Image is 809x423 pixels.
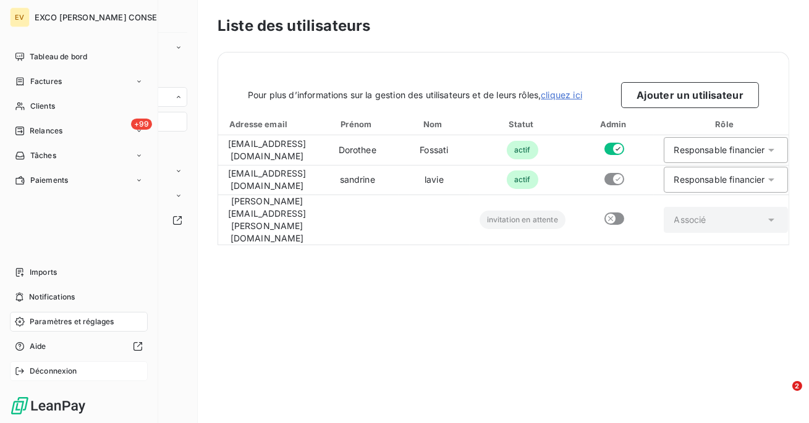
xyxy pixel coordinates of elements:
div: EV [10,7,30,27]
span: 2 [792,381,802,391]
th: Toggle SortBy [316,113,399,135]
td: sandrine [316,165,399,195]
iframe: Intercom live chat [767,381,797,411]
div: Rôle [656,118,795,130]
div: Nom [401,118,467,130]
span: Relances [30,125,62,136]
span: Factures [30,76,62,87]
button: Ajouter un utilisateur [621,82,759,108]
td: Dorothee [316,135,399,165]
img: Logo LeanPay [10,396,87,416]
a: Aide [10,337,148,356]
span: Clients [30,101,55,112]
span: actif [507,170,538,189]
td: [EMAIL_ADDRESS][DOMAIN_NAME] [218,165,316,195]
span: actif [507,141,538,159]
span: Déconnexion [30,366,77,377]
div: Responsable financier [674,144,765,156]
span: Paramètres et réglages [30,316,114,327]
div: Statut [472,118,573,130]
div: Responsable financier [674,174,765,186]
span: Aide [30,341,46,352]
td: [PERSON_NAME][EMAIL_ADDRESS][PERSON_NAME][DOMAIN_NAME] [218,195,316,245]
td: [EMAIL_ADDRESS][DOMAIN_NAME] [218,135,316,165]
div: Prénom [318,118,396,130]
a: cliquez ici [541,90,582,100]
span: Tâches [30,150,56,161]
span: EXCO [PERSON_NAME] CONSEILS [35,12,169,22]
span: Paiements [30,175,68,186]
span: +99 [131,119,152,130]
h3: Liste des utilisateurs [218,15,789,37]
span: Tableau de bord [30,51,87,62]
th: Toggle SortBy [399,113,469,135]
td: lavie [399,165,469,195]
div: Admin [578,118,651,130]
div: Adresse email [221,118,313,130]
th: Toggle SortBy [470,113,575,135]
span: Imports [30,267,57,278]
td: Fossati [399,135,469,165]
div: Associé [674,214,706,226]
th: Toggle SortBy [218,113,316,135]
span: Pour plus d’informations sur la gestion des utilisateurs et de leurs rôles, [248,89,582,101]
span: invitation en attente [480,211,565,229]
span: Notifications [29,291,75,303]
